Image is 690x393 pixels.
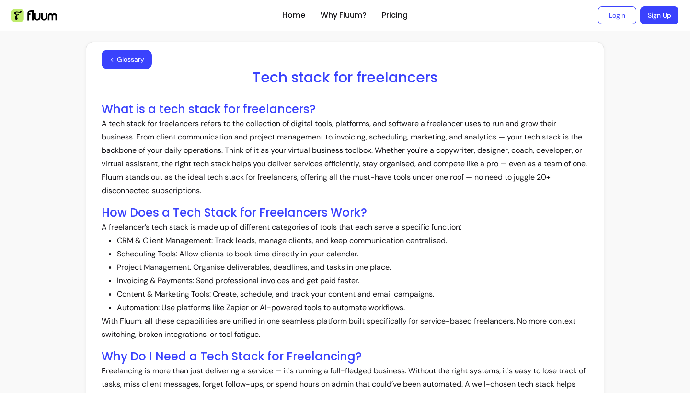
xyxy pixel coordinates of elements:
[102,117,588,197] p: A tech stack for freelancers refers to the collection of digital tools, platforms, and software a...
[102,102,588,117] h2: What is a tech stack for freelancers?
[117,274,588,288] li: Invoicing & Payments: Send professional invoices and get paid faster.
[11,9,57,22] img: Fluum Logo
[117,301,588,314] li: Automation: Use platforms like Zapier or AI-powered tools to automate workflows.
[102,69,588,86] h1: Tech stack for freelancers
[117,55,144,64] span: Glossary
[282,10,305,21] a: Home
[640,6,678,24] a: Sign Up
[102,205,588,220] h2: How Does a Tech Stack for Freelancers Work?
[321,10,367,21] a: Why Fluum?
[117,247,588,261] li: Scheduling Tools: Allow clients to book time directly in your calendar.
[110,55,114,64] span: <
[117,288,588,301] li: Content & Marketing Tools: Create, schedule, and track your content and email campaigns.
[382,10,408,21] a: Pricing
[598,6,636,24] a: Login
[102,220,588,234] p: A freelancer’s tech stack is made up of different categories of tools that each serve a specific ...
[102,50,152,69] button: <Glossary
[102,314,588,341] p: With Fluum, all these capabilities are unified in one seamless platform built specifically for se...
[117,234,588,247] li: CRM & Client Management: Track leads, manage clients, and keep communication centralised.
[117,261,588,274] li: Project Management: Organise deliverables, deadlines, and tasks in one place.
[102,349,588,364] h2: Why Do I Need a Tech Stack for Freelancing?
